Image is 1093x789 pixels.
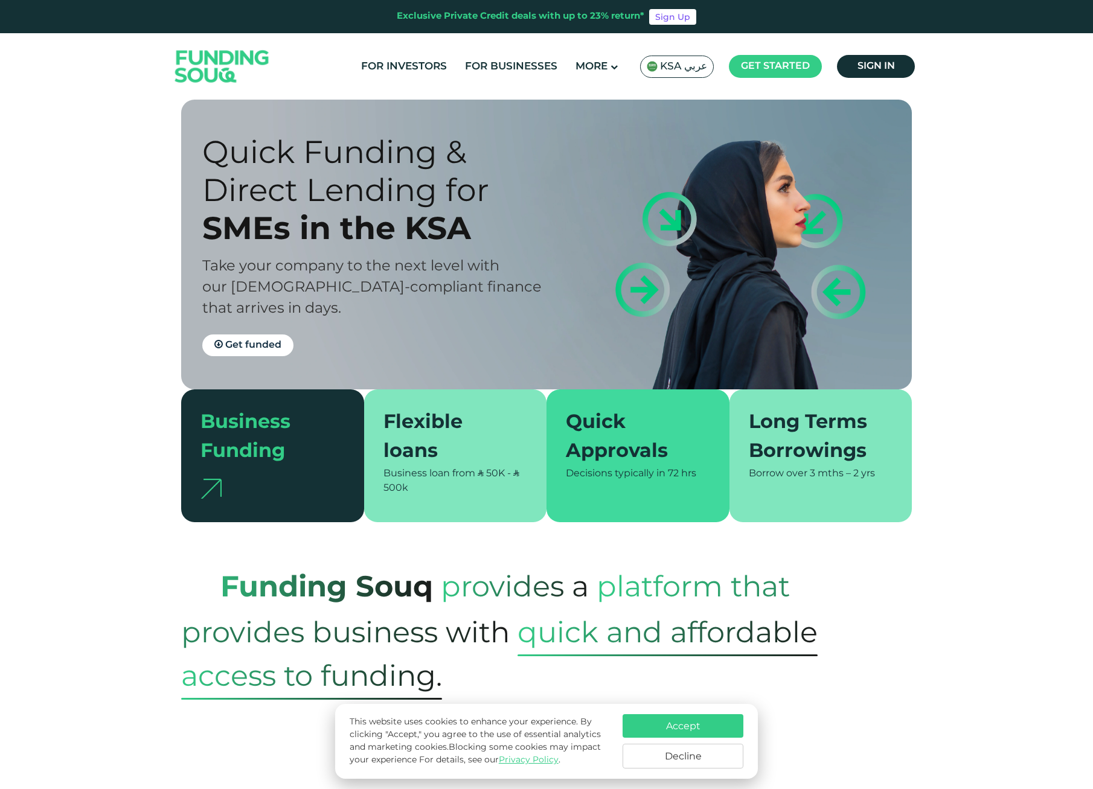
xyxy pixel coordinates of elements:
div: Business Funding [200,409,330,467]
span: Borrow over [749,469,807,478]
a: Sign in [837,55,915,78]
div: Exclusive Private Credit deals with up to 23% return* [397,10,644,24]
span: Blocking some cookies may impact your experience [350,743,601,764]
span: Business loan from [383,469,475,478]
span: 72 hrs [668,469,696,478]
a: Get funded [202,334,293,356]
div: Quick Funding & Direct Lending for [202,133,568,209]
span: Decisions typically in [566,469,665,478]
button: Decline [623,744,743,768]
div: Quick Approvals [566,409,696,467]
span: provides a [441,557,589,616]
img: arrow [200,479,222,499]
div: Flexible loans [383,409,513,467]
span: 3 mths – 2 yrs [810,469,875,478]
a: Sign Up [649,9,696,25]
div: SMEs in the KSA [202,209,568,247]
strong: Funding Souq [220,575,433,602]
span: Get started [741,62,810,71]
p: This website uses cookies to enhance your experience. By clicking "Accept," you agree to the use ... [350,716,611,767]
span: Get funded [225,340,281,350]
span: More [575,62,607,72]
a: Privacy Policy [499,756,559,764]
span: KSA عربي [660,60,707,74]
span: access to funding. [181,656,442,700]
a: For Investors [358,57,450,77]
img: Logo [163,36,281,97]
span: Take your company to the next level with our [DEMOGRAPHIC_DATA]-compliant finance that arrives in... [202,260,542,316]
span: platform that provides business with [181,557,790,662]
img: SA Flag [647,61,658,72]
button: Accept [623,714,743,738]
span: quick and affordable [518,613,818,656]
div: Long Terms Borrowings [749,409,879,467]
span: For details, see our . [419,756,560,764]
a: For Businesses [462,57,560,77]
span: Sign in [857,62,895,71]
